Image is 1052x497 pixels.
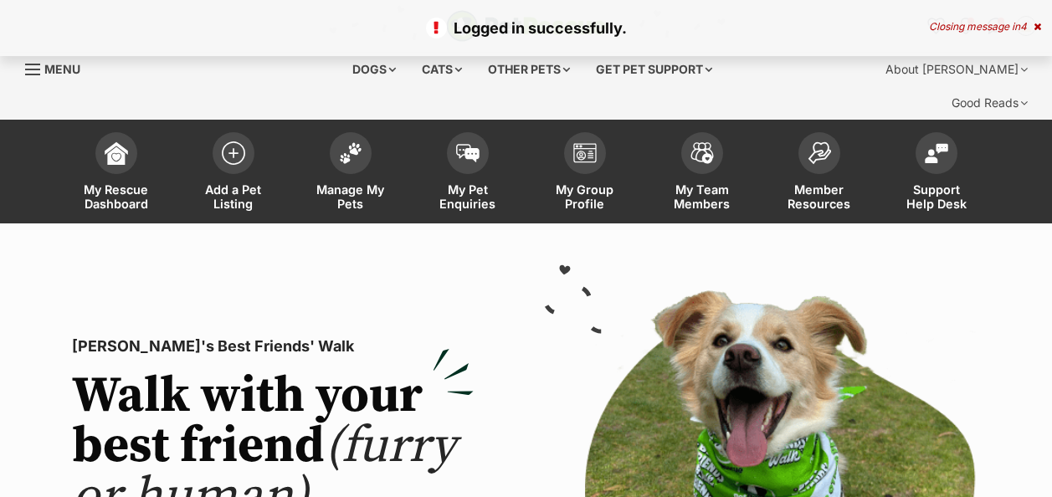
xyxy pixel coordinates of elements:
div: Good Reads [940,86,1039,120]
a: Member Resources [761,124,878,223]
div: About [PERSON_NAME] [874,53,1039,86]
span: Add a Pet Listing [196,182,271,211]
img: group-profile-icon-3fa3cf56718a62981997c0bc7e787c4b2cf8bcc04b72c1350f741eb67cf2f40e.svg [573,143,597,163]
img: team-members-icon-5396bd8760b3fe7c0b43da4ab00e1e3bb1a5d9ba89233759b79545d2d3fc5d0d.svg [690,142,714,164]
p: [PERSON_NAME]'s Best Friends' Walk [72,335,474,358]
span: My Group Profile [547,182,623,211]
a: My Team Members [644,124,761,223]
div: Dogs [341,53,408,86]
img: help-desk-icon-fdf02630f3aa405de69fd3d07c3f3aa587a6932b1a1747fa1d2bba05be0121f9.svg [925,143,948,163]
div: Other pets [476,53,582,86]
img: member-resources-icon-8e73f808a243e03378d46382f2149f9095a855e16c252ad45f914b54edf8863c.svg [808,141,831,164]
span: Manage My Pets [313,182,388,211]
div: Cats [410,53,474,86]
span: Support Help Desk [899,182,974,211]
a: My Rescue Dashboard [58,124,175,223]
a: Menu [25,53,92,83]
span: My Team Members [665,182,740,211]
span: My Rescue Dashboard [79,182,154,211]
img: dashboard-icon-eb2f2d2d3e046f16d808141f083e7271f6b2e854fb5c12c21221c1fb7104beca.svg [105,141,128,165]
div: Get pet support [584,53,724,86]
img: pet-enquiries-icon-7e3ad2cf08bfb03b45e93fb7055b45f3efa6380592205ae92323e6603595dc1f.svg [456,144,480,162]
a: My Group Profile [526,124,644,223]
a: Support Help Desk [878,124,995,223]
a: Add a Pet Listing [175,124,292,223]
span: Member Resources [782,182,857,211]
img: add-pet-listing-icon-0afa8454b4691262ce3f59096e99ab1cd57d4a30225e0717b998d2c9b9846f56.svg [222,141,245,165]
span: My Pet Enquiries [430,182,505,211]
a: Manage My Pets [292,124,409,223]
a: My Pet Enquiries [409,124,526,223]
span: Menu [44,62,80,76]
img: manage-my-pets-icon-02211641906a0b7f246fdf0571729dbe1e7629f14944591b6c1af311fb30b64b.svg [339,142,362,164]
